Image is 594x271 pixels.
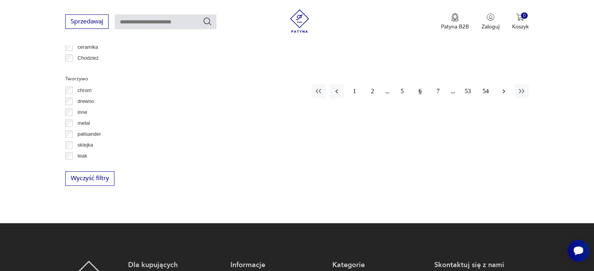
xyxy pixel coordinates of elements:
[65,19,109,25] a: Sprzedawaj
[434,260,528,270] p: Skontaktuj się z nami
[512,23,529,30] p: Koszyk
[78,65,97,73] p: Ćmielów
[482,13,499,30] button: Zaloguj
[567,240,589,262] iframe: Smartsupp widget button
[461,84,475,98] button: 53
[332,260,426,270] p: Kategorie
[78,43,98,51] p: ceramika
[413,84,427,98] button: 6
[78,152,87,160] p: teak
[78,163,120,171] p: tworzywo sztuczne
[78,54,99,62] p: Chodzież
[288,9,311,33] img: Patyna - sklep z meblami i dekoracjami vintage
[395,84,409,98] button: 5
[65,14,109,29] button: Sprzedawaj
[366,84,380,98] button: 2
[128,260,222,270] p: Dla kupujących
[65,171,114,186] button: Wyczyść filtry
[431,84,445,98] button: 7
[65,74,161,83] p: Tworzywo
[441,13,469,30] a: Ikona medaluPatyna B2B
[78,141,93,149] p: sklejka
[441,13,469,30] button: Patyna B2B
[482,23,499,30] p: Zaloguj
[521,12,528,19] div: 0
[78,97,95,106] p: drewno
[451,13,459,22] img: Ikona medalu
[512,13,529,30] button: 0Koszyk
[203,17,212,26] button: Szukaj
[441,23,469,30] p: Patyna B2B
[78,119,90,128] p: metal
[78,108,87,117] p: inne
[479,84,493,98] button: 54
[230,260,325,270] p: Informacje
[348,84,362,98] button: 1
[487,13,494,21] img: Ikonka użytkownika
[78,130,101,138] p: palisander
[516,13,524,21] img: Ikona koszyka
[78,86,92,95] p: chrom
